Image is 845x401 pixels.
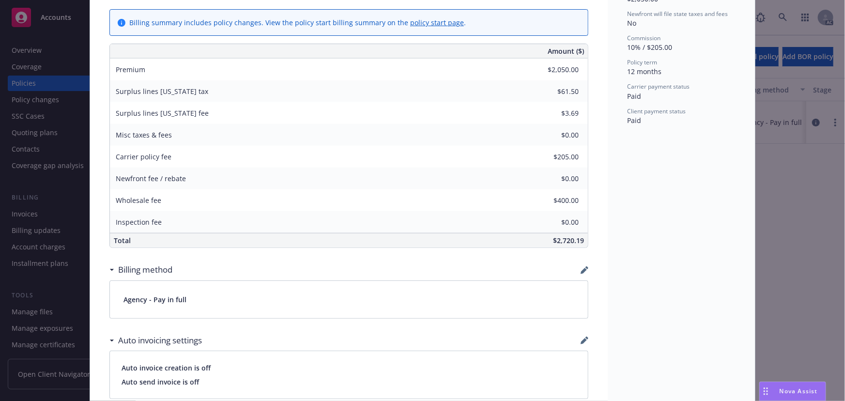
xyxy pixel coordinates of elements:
div: Billing method [109,263,172,276]
span: Nova Assist [780,387,818,395]
input: 0.00 [522,215,584,230]
span: $2,720.19 [553,236,584,245]
span: Amount ($) [548,46,584,56]
span: Auto send invoice is off [122,377,576,387]
span: Carrier policy fee [116,152,171,161]
div: Auto invoicing settings [109,334,202,347]
input: 0.00 [522,128,584,142]
h3: Auto invoicing settings [118,334,202,347]
div: Billing summary includes policy changes. View the policy start billing summary on the . [129,17,466,28]
input: 0.00 [522,193,584,208]
button: Nova Assist [759,382,826,401]
span: Carrier payment status [627,82,690,91]
input: 0.00 [522,150,584,164]
input: 0.00 [522,62,584,77]
span: Newfront fee / rebate [116,174,186,183]
input: 0.00 [522,106,584,121]
span: Misc taxes & fees [116,130,172,139]
span: Paid [627,116,641,125]
h3: Billing method [118,263,172,276]
span: Premium [116,65,145,74]
span: Policy term [627,58,657,66]
span: Client payment status [627,107,686,115]
span: 10% / $205.00 [627,43,672,52]
span: Commission [627,34,661,42]
span: Auto invoice creation is off [122,363,576,373]
div: Agency - Pay in full [110,281,588,318]
span: Surplus lines [US_STATE] tax [116,87,208,96]
input: 0.00 [522,84,584,99]
span: Total [114,236,131,245]
span: Surplus lines [US_STATE] fee [116,108,209,118]
div: Drag to move [760,382,772,401]
span: Paid [627,92,641,101]
span: No [627,18,636,28]
span: Newfront will file state taxes and fees [627,10,728,18]
a: policy start page [410,18,464,27]
input: 0.00 [522,171,584,186]
span: 12 months [627,67,661,76]
span: Wholesale fee [116,196,161,205]
span: Inspection fee [116,217,162,227]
